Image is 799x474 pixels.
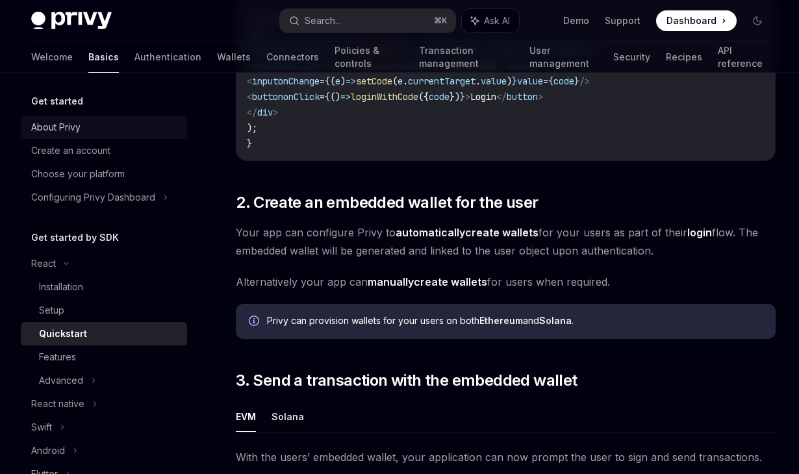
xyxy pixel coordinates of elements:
span: e [335,75,340,87]
a: Basics [88,42,119,73]
span: </ [247,106,257,118]
span: currentTarget [408,75,476,87]
button: Ask AI [462,9,519,32]
span: }) [450,91,460,103]
button: Solana [272,401,304,432]
a: Connectors [266,42,319,73]
a: Recipes [666,42,702,73]
a: Wallets [217,42,251,73]
span: . [476,75,481,87]
span: } [247,138,252,149]
a: Welcome [31,42,73,73]
span: setCode [356,75,392,87]
span: button [252,91,283,103]
span: { [325,75,330,87]
a: Support [605,14,640,27]
button: EVM [236,401,256,432]
img: dark logo [31,12,112,30]
span: div [257,106,273,118]
span: e [398,75,403,87]
a: Transaction management [419,42,514,73]
span: } [512,75,517,87]
span: 2. Create an embedded wallet for the user [236,192,538,213]
div: Choose your platform [31,166,125,182]
span: code [553,75,574,87]
strong: login [687,226,712,239]
span: Your app can configure Privy to for your users as part of their flow. The embedded wallet will be... [236,223,776,260]
span: } [460,91,465,103]
span: ({ [418,91,429,103]
div: Privy can provision wallets for your users on both and . [267,314,763,329]
div: React [31,256,56,271]
svg: Info [249,316,262,329]
div: Setup [39,303,64,318]
a: Policies & controls [335,42,403,73]
span: </ [496,91,507,103]
span: Alternatively your app can for users when required. [236,273,776,291]
span: { [325,91,330,103]
div: Search... [305,13,341,29]
h5: Get started by SDK [31,230,119,245]
span: = [320,75,325,87]
span: = [320,91,325,103]
a: Dashboard [656,10,737,31]
a: automaticallycreate wallets [396,226,539,240]
a: Authentication [134,42,201,73]
span: } [574,75,579,87]
span: = [543,75,548,87]
a: Security [613,42,650,73]
div: React native [31,396,84,412]
a: Installation [21,275,187,299]
div: Create an account [31,143,110,158]
span: < [247,75,252,87]
span: input [252,75,278,87]
span: button [507,91,538,103]
div: About Privy [31,119,81,135]
button: Search...⌘K [280,9,455,32]
div: Advanced [39,373,83,388]
span: ⌘ K [434,16,448,26]
strong: Ethereum [479,315,523,326]
h5: Get started [31,94,83,109]
button: Toggle dark mode [747,10,768,31]
span: /> [579,75,590,87]
a: Demo [563,14,589,27]
span: > [465,91,470,103]
span: ); [247,122,257,134]
span: () [330,91,340,103]
span: Login [470,91,496,103]
span: > [273,106,278,118]
a: Setup [21,299,187,322]
span: => [340,91,351,103]
span: ) [340,75,346,87]
span: ( [330,75,335,87]
span: onClick [283,91,320,103]
a: Quickstart [21,322,187,345]
span: => [346,75,356,87]
span: Dashboard [666,14,717,27]
span: onChange [278,75,320,87]
span: { [548,75,553,87]
strong: Solana [539,315,572,326]
span: ( [392,75,398,87]
span: < [247,91,252,103]
span: value [517,75,543,87]
a: Choose your platform [21,162,187,186]
span: 3. Send a transaction with the embedded wallet [236,370,577,391]
div: Android [31,443,65,458]
a: manuallycreate wallets [368,275,487,289]
div: Configuring Privy Dashboard [31,190,155,205]
div: Quickstart [39,326,87,342]
div: Features [39,349,76,365]
span: code [429,91,450,103]
span: ) [507,75,512,87]
span: . [403,75,408,87]
a: API reference [718,42,768,73]
a: Create an account [21,139,187,162]
span: value [481,75,507,87]
strong: manually [368,275,414,288]
span: Ask AI [484,14,510,27]
a: User management [529,42,597,73]
a: Features [21,345,187,369]
div: Installation [39,279,83,295]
